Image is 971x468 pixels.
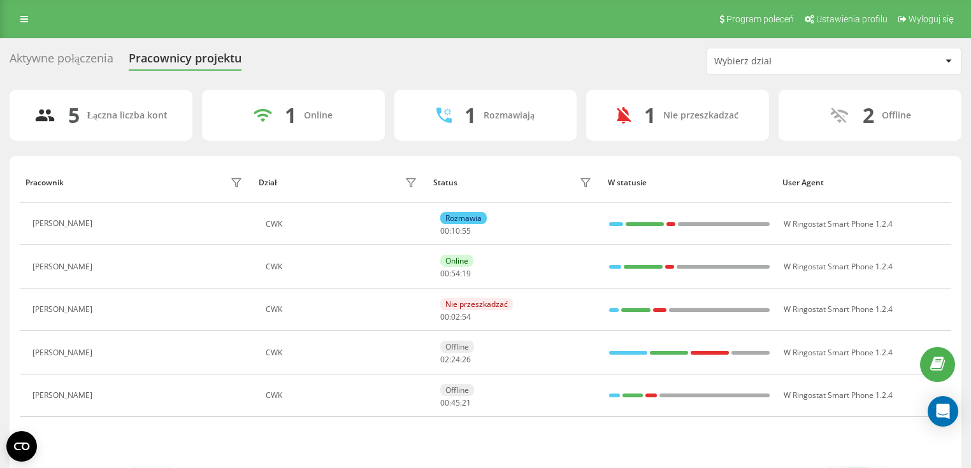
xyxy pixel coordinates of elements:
div: : : [440,313,471,322]
div: : : [440,399,471,408]
span: W Ringostat Smart Phone 1.2.4 [784,304,893,315]
span: 45 [451,397,460,408]
span: 02 [451,311,460,322]
div: Łączna liczba kont [87,110,168,121]
div: CWK [266,348,421,357]
div: : : [440,355,471,364]
div: CWK [266,305,421,314]
div: Pracownicy projektu [129,52,241,71]
span: 54 [451,268,460,279]
div: Online [304,110,333,121]
div: Online [440,255,473,267]
div: 2 [863,103,874,127]
div: Rozmawiają [484,110,535,121]
div: Pracownik [25,178,64,187]
div: Dział [259,178,277,187]
div: [PERSON_NAME] [32,262,96,271]
span: 00 [440,397,449,408]
span: 26 [462,354,471,365]
div: Aktywne połączenia [10,52,113,71]
span: 02 [440,354,449,365]
span: 00 [440,268,449,279]
div: User Agent [782,178,945,187]
div: Offline [440,341,474,353]
span: Ustawienia profilu [816,14,888,24]
span: 55 [462,225,471,236]
div: Offline [882,110,911,121]
span: 10 [451,225,460,236]
div: Status [433,178,457,187]
div: : : [440,227,471,236]
div: CWK [266,262,421,271]
div: Nie przeszkadzać [663,110,738,121]
span: W Ringostat Smart Phone 1.2.4 [784,390,893,401]
span: W Ringostat Smart Phone 1.2.4 [784,261,893,272]
span: 24 [451,354,460,365]
div: Rozmawia [440,212,487,224]
span: W Ringostat Smart Phone 1.2.4 [784,347,893,358]
div: 5 [68,103,80,127]
div: Open Intercom Messenger [928,396,958,427]
span: 21 [462,397,471,408]
div: 1 [285,103,296,127]
div: Wybierz dział [714,56,867,67]
span: 00 [440,311,449,322]
span: Wyloguj się [909,14,954,24]
span: Program poleceń [726,14,794,24]
span: 54 [462,311,471,322]
div: 1 [464,103,476,127]
span: W Ringostat Smart Phone 1.2.4 [784,218,893,229]
div: 1 [644,103,656,127]
div: [PERSON_NAME] [32,219,96,228]
div: Nie przeszkadzać [440,298,513,310]
span: 00 [440,225,449,236]
div: [PERSON_NAME] [32,305,96,314]
div: [PERSON_NAME] [32,391,96,400]
div: CWK [266,220,421,229]
span: 19 [462,268,471,279]
div: Offline [440,384,474,396]
div: : : [440,269,471,278]
div: CWK [266,391,421,400]
div: [PERSON_NAME] [32,348,96,357]
div: W statusie [608,178,770,187]
button: Open CMP widget [6,431,37,462]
